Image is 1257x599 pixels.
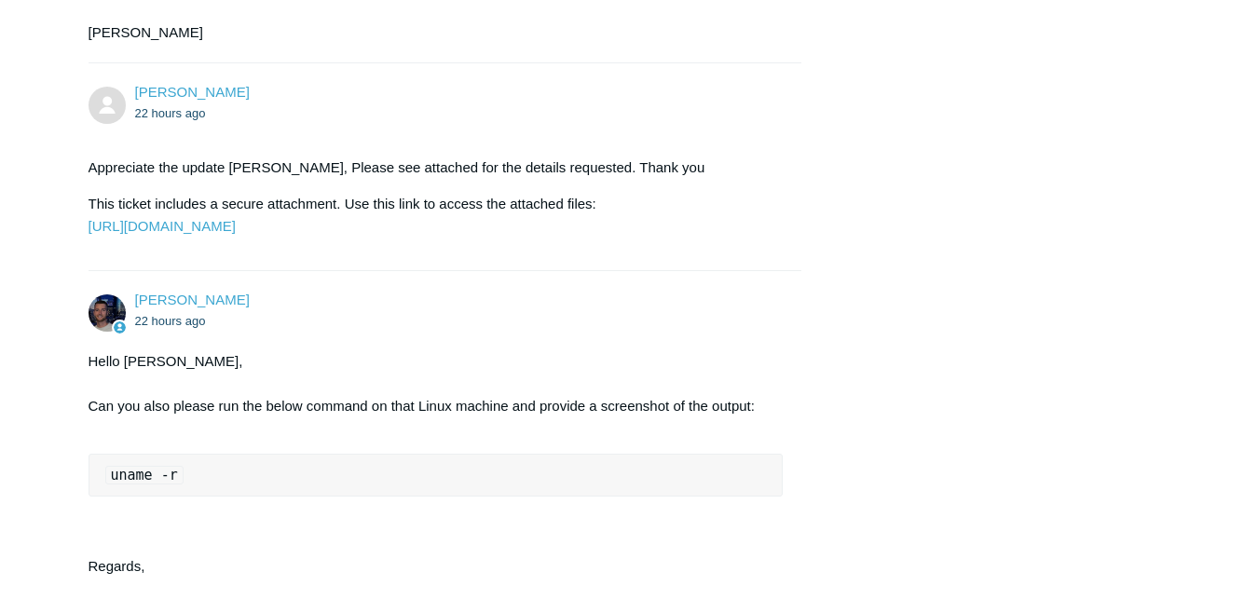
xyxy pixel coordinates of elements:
[89,193,784,238] p: This ticket includes a secure attachment. Use this link to access the attached files:
[89,157,784,179] p: Appreciate the update [PERSON_NAME], Please see attached for the details requested. Thank you
[135,314,206,328] time: 08/27/2025, 04:29
[135,292,250,307] a: [PERSON_NAME]
[135,84,250,100] span: Alvin Nava
[135,84,250,100] a: [PERSON_NAME]
[135,106,206,120] time: 08/27/2025, 04:22
[105,466,184,484] code: uname -r
[135,292,250,307] span: Connor Davis
[89,218,236,234] a: [URL][DOMAIN_NAME]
